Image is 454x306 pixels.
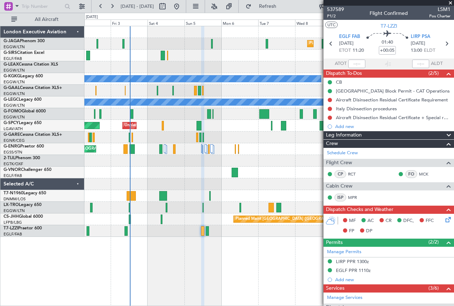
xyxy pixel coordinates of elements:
[326,284,344,293] span: Services
[327,249,361,256] a: Manage Permits
[335,60,347,67] span: ATOT
[339,47,351,54] span: ETOT
[4,86,20,90] span: G-GAAL
[386,217,392,224] span: CR
[4,133,62,137] a: G-GARECessna Citation XLS+
[4,220,22,225] a: LFPB/LBG
[411,40,425,47] span: [DATE]
[148,20,184,26] div: Sat 4
[405,170,417,178] div: FO
[349,217,356,224] span: MF
[8,14,77,25] button: All Aircraft
[4,51,17,55] span: G-SIRS
[4,226,18,230] span: T7-LZZI
[309,38,421,49] div: Planned Maint [GEOGRAPHIC_DATA] ([GEOGRAPHIC_DATA])
[4,91,25,96] a: EGGW/LTN
[382,39,393,46] span: 01:40
[336,258,369,265] div: LIRP PPR 1300z
[4,109,46,113] a: G-FOMOGlobal 6000
[221,20,258,26] div: Mon 6
[4,168,51,172] a: G-VNORChallenger 650
[4,115,25,120] a: EGGW/LTN
[4,173,22,178] a: EGLF/FAB
[353,47,364,54] span: 11:20
[334,194,346,201] div: ISP
[4,133,20,137] span: G-GARE
[4,121,19,125] span: G-SPCY
[326,206,393,214] span: Dispatch Checks and Weather
[428,238,439,246] span: (2/2)
[428,284,439,292] span: (3/6)
[121,3,154,10] span: [DATE] - [DATE]
[339,33,360,40] span: EGLF FAB
[429,6,450,13] span: LSM1
[4,161,23,167] a: EGTK/OXF
[4,98,41,102] a: G-LEGCLegacy 600
[428,69,439,77] span: (2/5)
[4,203,19,207] span: LX-TRO
[335,277,450,283] div: Add new
[424,47,435,54] span: ELDT
[4,98,19,102] span: G-LEGC
[327,294,362,301] a: Manage Services
[4,156,40,160] a: 2-TIJLPhenom 300
[124,120,197,131] div: Unplanned Maint [GEOGRAPHIC_DATA]
[349,228,354,235] span: FP
[4,86,62,90] a: G-GAALCessna Citation XLS+
[336,267,371,273] div: EGLF PPR 1110z
[325,22,338,28] button: UTC
[4,208,25,213] a: EGGW/LTN
[326,140,338,148] span: Crew
[4,156,15,160] span: 2-TIJL
[336,115,450,121] div: Aircraft Disinsection Residual Certificate + Special request
[4,191,46,195] a: T7-N1960Legacy 650
[411,33,430,40] span: LIRP PSA
[242,1,285,12] button: Refresh
[403,217,414,224] span: DFC,
[411,47,422,54] span: 13:00
[22,1,62,12] input: Trip Number
[295,20,332,26] div: Wed 8
[4,232,22,237] a: EGLF/FAB
[326,69,362,78] span: Dispatch To-Dos
[336,79,342,85] div: CB
[111,20,148,26] div: Fri 3
[336,106,397,112] div: Italy Disinsection procedures
[184,20,221,26] div: Sun 5
[327,150,358,157] a: Schedule Crew
[4,39,20,43] span: G-JAGA
[367,217,374,224] span: AC
[4,138,25,143] a: EGNR/CEG
[258,20,295,26] div: Tue 7
[339,40,354,47] span: [DATE]
[18,17,75,22] span: All Aircraft
[4,144,20,149] span: G-ENRG
[4,79,25,85] a: EGGW/LTN
[336,97,448,103] div: Aircraft Disinsection Residual Certificate Requirement
[381,22,397,30] span: T7-LZZI
[4,121,41,125] a: G-SPCYLegacy 650
[4,226,42,230] a: T7-LZZIPraetor 600
[4,126,23,132] a: LGAV/ATH
[366,228,372,235] span: DP
[326,131,362,139] span: Leg Information
[431,60,443,67] span: ALDT
[348,194,364,201] a: MPR
[4,56,22,61] a: EGLF/FAB
[4,62,19,67] span: G-LEAX
[348,171,364,177] a: RCT
[253,4,283,9] span: Refresh
[236,214,347,224] div: Planned Maint [GEOGRAPHIC_DATA] ([GEOGRAPHIC_DATA])
[4,103,25,108] a: EGGW/LTN
[326,159,352,167] span: Flight Crew
[4,68,25,73] a: EGGW/LTN
[4,109,22,113] span: G-FOMO
[4,168,21,172] span: G-VNOR
[4,74,43,78] a: G-KGKGLegacy 600
[4,196,26,202] a: DNMM/LOS
[370,10,408,17] div: Flight Confirmed
[348,60,365,68] input: --:--
[4,74,20,78] span: G-KGKG
[4,62,58,67] a: G-LEAXCessna Citation XLS
[327,13,344,19] span: P1/2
